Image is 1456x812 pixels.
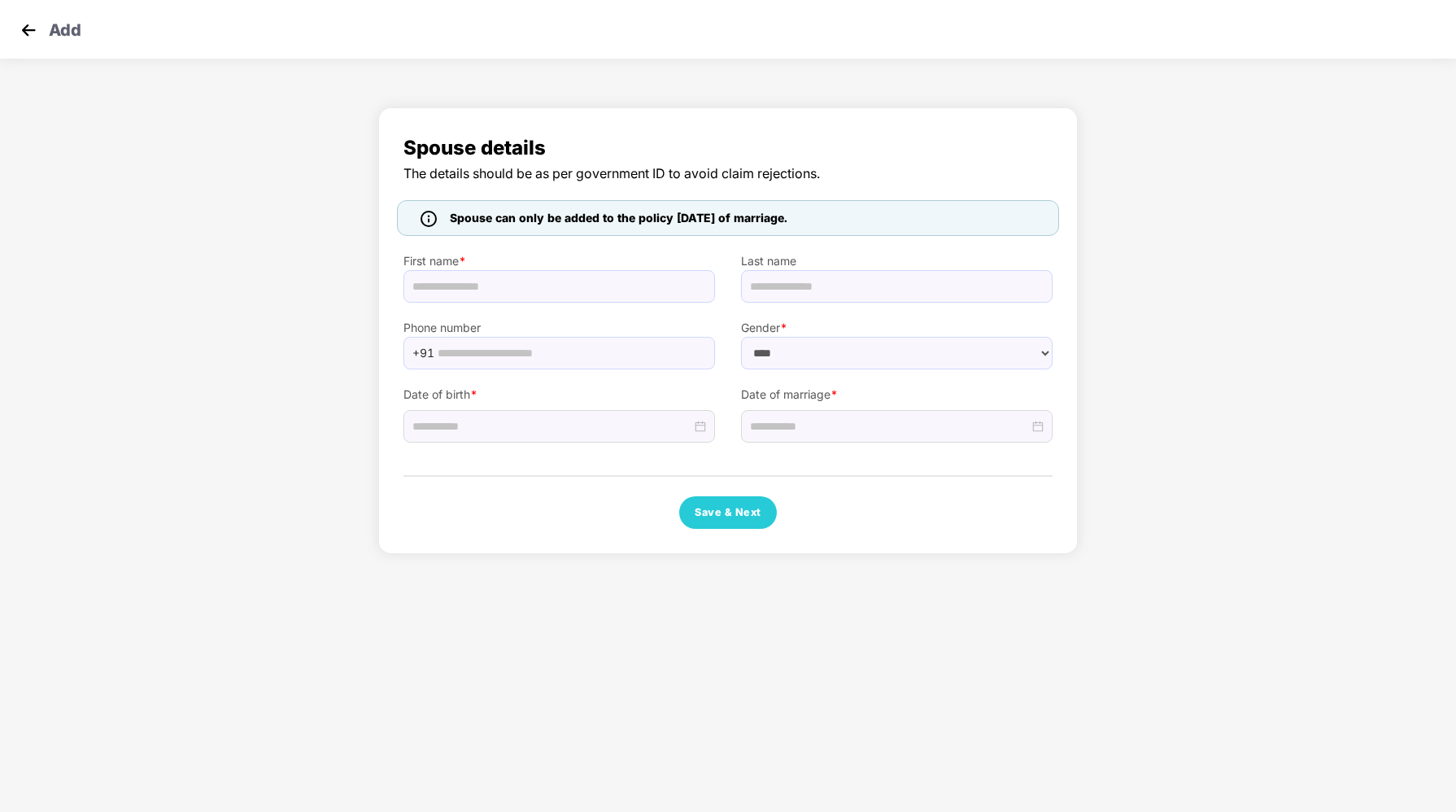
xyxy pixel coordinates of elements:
label: Date of marriage [741,386,1053,404]
img: icon [421,211,437,227]
p: Add [49,18,81,37]
span: Spouse details [403,133,1053,164]
img: svg+xml;base64,PHN2ZyB4bWxucz0iaHR0cDovL3d3dy53My5vcmcvMjAwMC9zdmciIHdpZHRoPSIzMCIgaGVpZ2h0PSIzMC... [16,18,41,42]
label: Gender [741,319,1053,337]
label: Last name [741,252,1053,270]
span: +91 [412,341,434,365]
label: Date of birth [403,386,715,404]
button: Save & Next [679,496,777,529]
span: The details should be as per government ID to avoid claim rejections. [403,164,1053,184]
span: Spouse can only be added to the policy [DATE] of marriage. [450,209,787,227]
label: First name [403,252,715,270]
label: Phone number [403,319,715,337]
